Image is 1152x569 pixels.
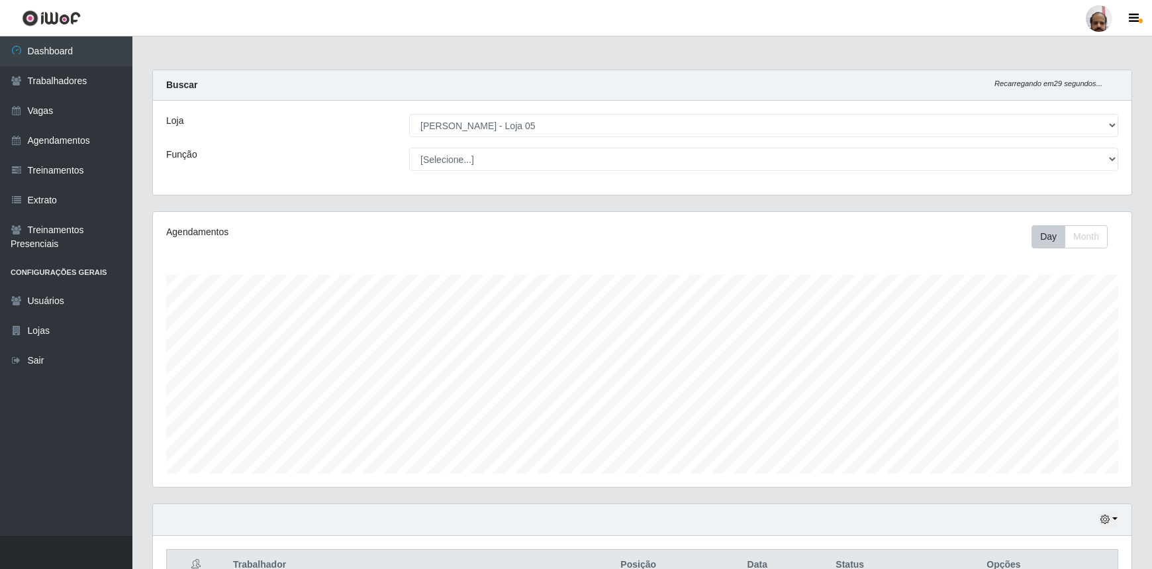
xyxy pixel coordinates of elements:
img: CoreUI Logo [22,10,81,26]
i: Recarregando em 29 segundos... [994,79,1102,87]
button: Day [1032,225,1065,248]
div: Agendamentos [166,225,552,239]
label: Loja [166,114,183,128]
label: Função [166,148,197,162]
div: First group [1032,225,1108,248]
button: Month [1065,225,1108,248]
strong: Buscar [166,79,197,90]
div: Toolbar with button groups [1032,225,1118,248]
